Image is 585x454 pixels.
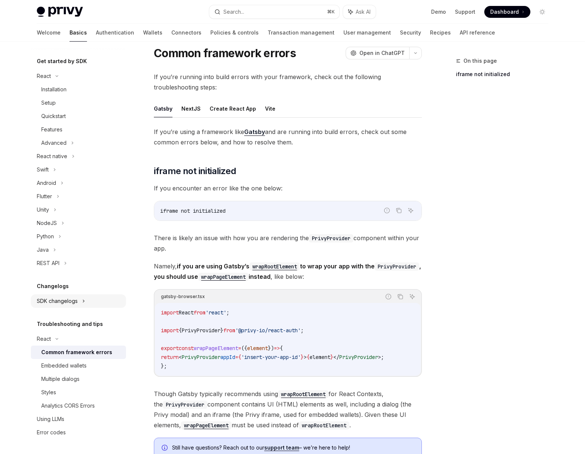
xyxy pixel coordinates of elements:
[378,354,381,360] span: >
[223,7,244,16] div: Search...
[430,24,451,42] a: Recipes
[181,100,201,117] button: NextJS
[238,354,241,360] span: {
[307,354,310,360] span: {
[299,421,349,429] code: wrapRootElement
[381,354,384,360] span: ;
[37,219,57,228] div: NodeJS
[162,445,169,452] svg: Info
[37,179,56,187] div: Android
[161,309,179,316] span: import
[154,389,422,430] span: Though Gatsby typically recommends using for React Contexts, the component contains UI (HTML) ele...
[220,354,235,360] span: appId
[247,345,268,352] span: element
[382,206,392,215] button: Report incorrect code
[394,206,404,215] button: Copy the contents from the code block
[96,24,134,42] a: Authentication
[37,334,51,343] div: React
[41,98,56,107] div: Setup
[241,354,301,360] span: 'insert-your-app-id'
[268,345,274,352] span: })
[181,421,232,429] code: wrapPageElement
[37,165,49,174] div: Swift
[244,128,265,136] a: Gatsby
[235,354,238,360] span: =
[154,72,422,92] span: If you’re running into build errors with your framework, check out the following troubleshooting ...
[37,282,69,291] h5: Changelogs
[194,309,206,316] span: from
[37,72,51,81] div: React
[301,327,304,334] span: ;
[339,354,378,360] span: PrivyProvider
[210,24,259,42] a: Policies & controls
[163,401,207,409] code: PrivyProvider
[154,183,422,193] span: If you encounter an error like the one below:
[41,125,62,134] div: Features
[198,273,249,281] code: wrapPageElement
[406,206,416,215] button: Ask AI
[181,421,232,429] a: wrapPageElement
[154,46,296,60] h1: Common framework errors
[41,85,67,94] div: Installation
[172,444,414,451] span: Still have questions? Reach out to our – we’re here to help!
[31,110,126,123] a: Quickstart
[161,354,179,360] span: return
[41,388,56,397] div: Styles
[330,354,333,360] span: }
[460,24,495,42] a: API reference
[395,292,405,301] button: Copy the contents from the code block
[161,327,179,334] span: import
[484,6,530,18] a: Dashboard
[241,345,247,352] span: ({
[198,273,249,280] a: wrapPageElement
[278,390,329,398] code: wrapRootElement
[41,401,95,410] div: Analytics CORS Errors
[179,345,194,352] span: const
[209,5,339,19] button: Search...⌘K
[179,354,182,360] span: <
[37,24,61,42] a: Welcome
[37,297,78,306] div: SDK changelogs
[265,100,275,117] button: Vite
[490,8,519,16] span: Dashboard
[359,49,405,57] span: Open in ChatGPT
[327,9,335,15] span: ⌘ K
[249,262,300,271] code: wrapRootElement
[154,233,422,254] span: There is likely an issue with how you are rendering the component within your app.
[274,345,280,352] span: =>
[154,127,422,147] span: If you’re using a framework like and are running into build errors, check out some common errors ...
[31,96,126,110] a: Setup
[384,292,393,301] button: Report incorrect code
[356,8,371,16] span: Ask AI
[31,123,126,136] a: Features
[41,348,112,357] div: Common framework errors
[264,444,299,451] a: support team
[161,292,205,301] div: gatsby-browser.tsx
[70,24,87,42] a: Basics
[37,205,49,214] div: Unity
[41,138,67,147] div: Advanced
[431,8,446,16] a: Demo
[220,327,223,334] span: }
[31,412,126,426] a: Using LLMs
[310,354,330,360] span: element
[375,262,419,271] code: PrivyProvider
[154,262,421,280] strong: if you are using Gatsby’s to wrap your app with the , you should use instead
[238,345,241,352] span: =
[37,259,59,268] div: REST API
[37,245,49,254] div: Java
[280,345,283,352] span: {
[154,261,422,282] span: Namely, , like below:
[333,354,339,360] span: </
[154,100,172,117] button: Gatsby
[37,428,66,437] div: Error codes
[400,24,421,42] a: Security
[41,361,87,370] div: Embedded wallets
[309,234,353,242] code: PrivyProvider
[31,426,126,439] a: Error codes
[343,5,376,19] button: Ask AI
[346,47,409,59] button: Open in ChatGPT
[343,24,391,42] a: User management
[161,345,179,352] span: export
[41,112,66,121] div: Quickstart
